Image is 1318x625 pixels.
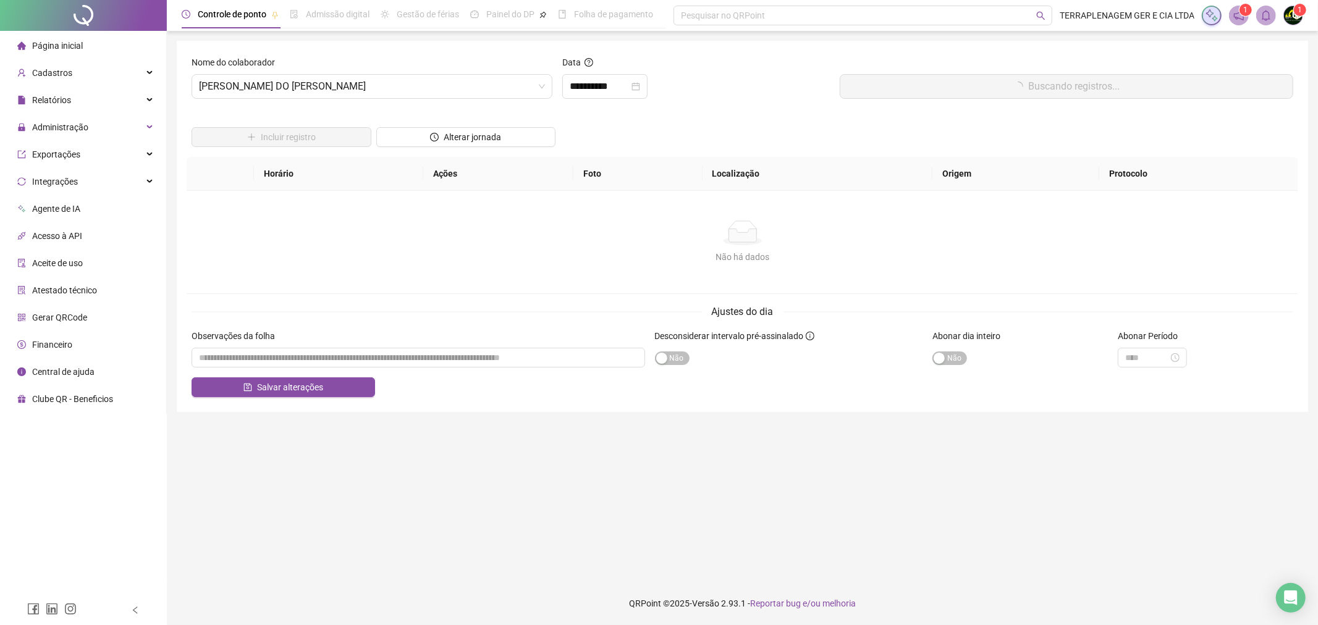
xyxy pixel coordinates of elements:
span: linkedin [46,603,58,615]
span: pushpin [539,11,547,19]
label: Nome do colaborador [192,56,283,69]
span: Gerar QRCode [32,312,87,322]
span: sun [381,10,389,19]
span: Reportar bug e/ou melhoria [750,598,856,608]
th: Localização [703,157,933,191]
span: sync [17,177,26,186]
label: Observações da folha [192,329,283,343]
span: facebook [27,603,40,615]
span: left [131,606,140,615]
span: Página inicial [32,41,83,51]
span: dashboard [470,10,479,19]
span: Ajustes do dia [712,306,774,317]
button: Salvar alterações [192,377,375,397]
span: book [558,10,567,19]
span: TERRAPLENAGEM GER E CIA LTDA [1060,9,1194,22]
span: search [1036,11,1046,20]
img: 76398 [1284,6,1303,25]
span: Exportações [32,149,80,159]
span: instagram [64,603,77,615]
div: Open Intercom Messenger [1276,583,1306,613]
span: Acesso à API [32,231,82,241]
span: ANTÔNIO AVELINO DO NASCIMENTO [199,75,545,98]
span: question-circle [585,58,593,67]
span: Alterar jornada [444,130,501,144]
span: Admissão digital [306,9,370,19]
span: pushpin [271,11,279,19]
span: home [17,41,26,50]
th: Ações [423,157,573,191]
span: save [243,383,252,392]
th: Protocolo [1099,157,1298,191]
span: user-add [17,69,26,77]
span: Aceite de uso [32,258,83,268]
span: file-done [290,10,298,19]
span: dollar [17,340,26,349]
span: solution [17,286,26,295]
span: Data [562,57,581,67]
span: 1 [1244,6,1248,14]
span: export [17,150,26,159]
span: Agente de IA [32,204,80,214]
sup: Atualize o seu contato no menu Meus Dados [1294,4,1306,16]
label: Abonar Período [1118,329,1186,343]
span: info-circle [17,367,26,376]
button: Buscando registros... [840,74,1293,99]
span: Folha de pagamento [574,9,653,19]
span: 1 [1298,6,1303,14]
button: Alterar jornada [376,127,556,147]
span: api [17,232,26,240]
th: Origem [932,157,1099,191]
span: clock-circle [430,133,439,141]
th: Foto [573,157,703,191]
label: Abonar dia inteiro [932,329,1008,343]
th: Horário [254,157,423,191]
span: Financeiro [32,340,72,350]
span: info-circle [806,332,814,340]
div: Não há dados [201,250,1283,264]
span: bell [1261,10,1272,21]
span: Salvar alterações [257,380,323,394]
span: lock [17,123,26,132]
span: Gestão de férias [397,9,459,19]
span: clock-circle [182,10,190,19]
span: Atestado técnico [32,285,97,295]
span: Integrações [32,177,78,187]
button: Incluir registro [192,127,371,147]
span: Administração [32,122,88,132]
span: gift [17,395,26,403]
span: Relatórios [32,95,71,105]
span: Cadastros [32,68,72,78]
span: notification [1233,10,1244,21]
span: Central de ajuda [32,367,95,377]
a: Alterar jornada [376,133,556,143]
span: qrcode [17,313,26,322]
span: Versão [692,598,719,608]
span: Desconsiderar intervalo pré-assinalado [655,331,804,341]
span: audit [17,259,26,267]
span: Painel do DP [486,9,534,19]
span: Controle de ponto [198,9,266,19]
span: Clube QR - Beneficios [32,394,113,404]
span: file [17,96,26,104]
img: sparkle-icon.fc2bf0ac1784a2077858766a79e2daf3.svg [1205,9,1219,22]
sup: 1 [1240,4,1252,16]
footer: QRPoint © 2025 - 2.93.1 - [167,582,1318,625]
